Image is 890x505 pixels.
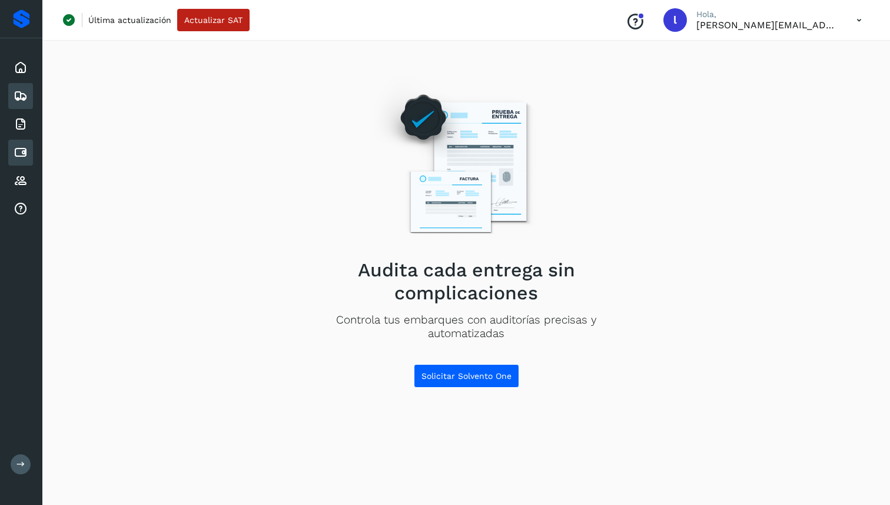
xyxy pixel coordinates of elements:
p: Última actualización [88,15,171,25]
div: Cuentas por pagar [8,140,33,166]
div: Embarques [8,83,33,109]
img: Empty state image [364,77,568,249]
div: Proveedores [8,168,33,194]
button: Actualizar SAT [177,9,250,31]
button: Solicitar Solvento One [414,364,519,388]
span: Actualizar SAT [184,16,243,24]
p: leonardo@solvento.mx [696,19,838,31]
p: Hola, [696,9,838,19]
div: Facturas [8,111,33,137]
div: Inicio [8,55,33,81]
h2: Audita cada entrega sin complicaciones [298,259,634,304]
div: Analiticas de tarifas [8,196,33,222]
span: Solicitar Solvento One [421,372,512,380]
p: Controla tus embarques con auditorías precisas y automatizadas [298,313,634,341]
